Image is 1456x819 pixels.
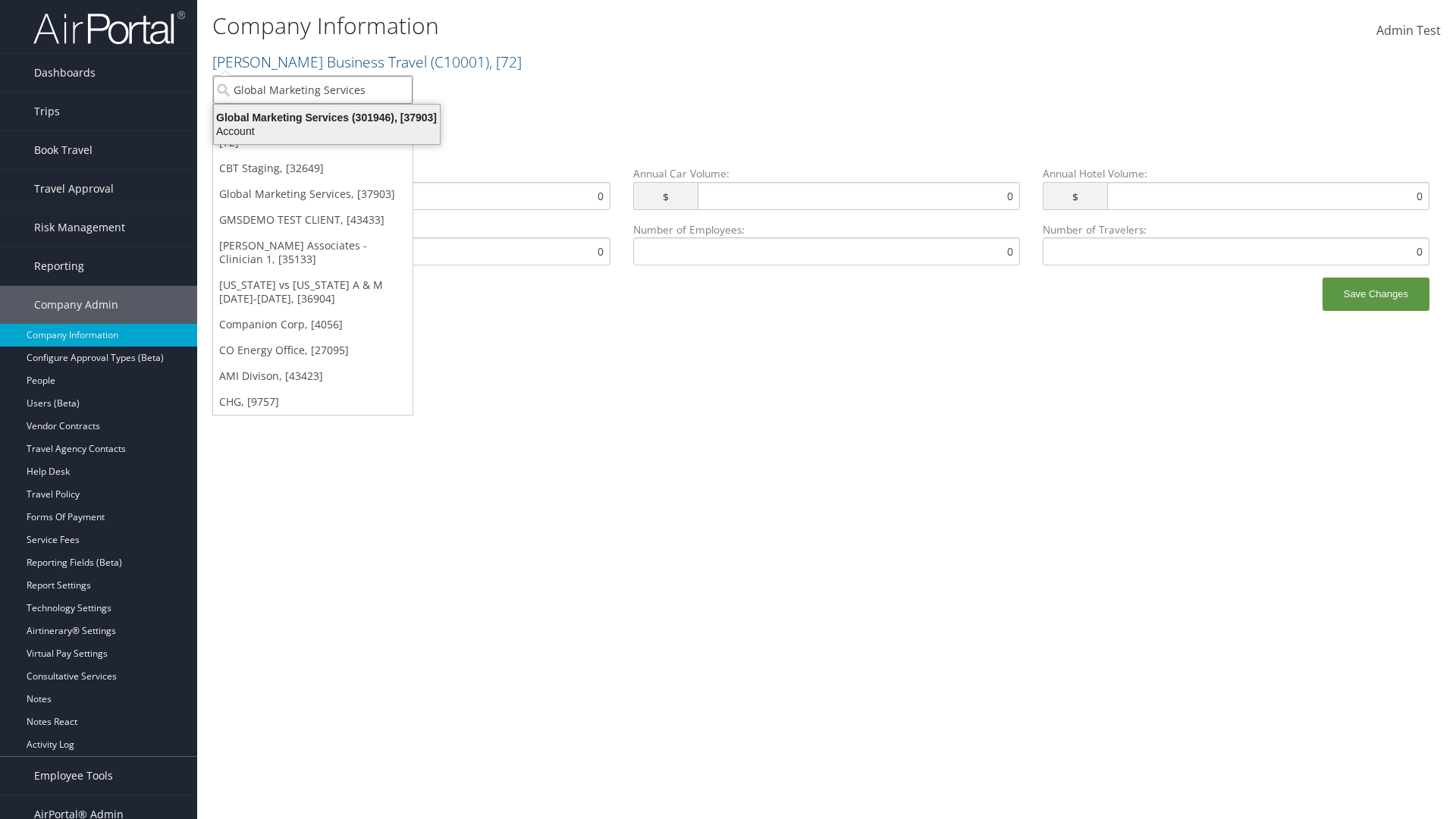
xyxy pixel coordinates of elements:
[213,389,413,415] a: CHG, [9757]
[224,222,610,265] label: Annual Air Bookings:
[1323,278,1429,311] button: Save Changes
[33,10,185,45] img: airportal-logo.png
[633,222,1020,265] label: Number of Employees:
[489,52,522,72] span: , [ 72 ]
[213,337,413,363] a: CO Energy Office, [27095]
[34,757,113,795] span: Employee Tools
[1107,182,1429,210] input: Annual Hotel Volume: $
[1043,166,1429,221] label: Annual Hotel Volume:
[633,166,1020,221] label: Annual Car Volume:
[34,170,114,208] span: Travel Approval
[288,182,610,210] input: Annual Air Volume: $
[633,182,698,210] span: $
[213,312,413,337] a: Companion Corp, [4056]
[698,182,1020,210] input: Annual Car Volume: $
[213,363,413,389] a: AMI Divison, [43423]
[34,286,118,324] span: Company Admin
[1376,8,1441,55] a: Admin Test
[34,54,96,92] span: Dashboards
[224,166,610,221] label: Annual Air Volume:
[1043,182,1107,210] span: $
[1043,222,1429,265] label: Number of Travelers:
[34,93,60,130] span: Trips
[1376,22,1441,39] span: Admin Test
[431,52,489,72] span: ( C10001 )
[633,237,1020,265] input: Number of Employees:
[205,111,449,124] div: Global Marketing Services (301946), [37903]
[213,207,413,233] a: GMSDEMO TEST CLIENT, [43433]
[213,76,413,104] input: Search Accounts
[213,155,413,181] a: CBT Staging, [32649]
[205,124,449,138] div: Account
[34,131,93,169] span: Book Travel
[213,233,413,272] a: [PERSON_NAME] Associates - Clinician 1, [35133]
[212,10,1031,42] h1: Company Information
[212,52,522,72] a: [PERSON_NAME] Business Travel
[224,237,610,265] input: Annual Air Bookings:
[213,181,413,207] a: Global Marketing Services, [37903]
[34,209,125,246] span: Risk Management
[213,272,413,312] a: [US_STATE] vs [US_STATE] A & M [DATE]-[DATE], [36904]
[1043,237,1429,265] input: Number of Travelers:
[34,247,84,285] span: Reporting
